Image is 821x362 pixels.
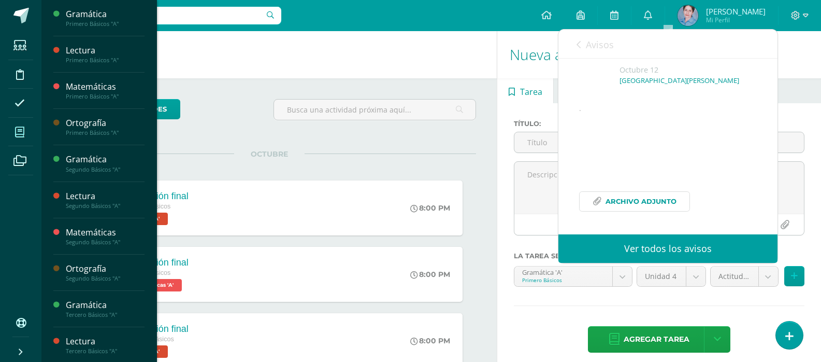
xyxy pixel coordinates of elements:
[522,267,604,276] div: Gramática 'A'
[520,79,542,104] span: Tarea
[66,117,145,129] div: Ortografía
[554,78,618,103] a: Examen
[66,336,145,355] a: LecturaTercero Básicos "A"
[234,149,305,159] span: OCTUBRE
[620,65,757,75] div: Octubre 12
[522,276,604,284] div: Primero Básicos
[66,57,145,64] div: Primero Básicos "A"
[66,227,145,239] div: Matemáticas
[66,166,145,173] div: Segundo Básicos "A"
[410,270,450,279] div: 8:00 PM
[497,78,553,103] a: Tarea
[606,192,676,211] span: Archivo Adjunto
[66,8,145,20] div: Gramática
[706,6,766,17] span: [PERSON_NAME]
[514,132,679,152] input: Título
[66,129,145,136] div: Primero Básicos "A"
[66,311,145,318] div: Tercero Básicos "A"
[579,102,757,224] div: .
[711,267,778,286] a: Actitudes (10.0%)
[510,31,809,78] h1: Nueva actividad
[66,81,145,100] a: MatemáticasPrimero Básicos "A"
[706,16,766,24] span: Mi Perfil
[274,100,476,120] input: Busca una actividad próxima aquí...
[54,31,484,78] h1: Actividades
[66,299,145,318] a: GramáticaTercero Básicos "A"
[66,263,145,282] a: OrtografíaSegundo Básicos "A"
[637,267,705,286] a: Unidad 4
[66,299,145,311] div: Gramática
[624,327,689,352] span: Agregar tarea
[410,336,450,345] div: 8:00 PM
[514,120,680,128] label: Título:
[645,267,678,286] span: Unidad 4
[66,81,145,93] div: Matemáticas
[579,191,690,212] a: Archivo Adjunto
[66,8,145,27] a: GramáticaPrimero Básicos "A"
[558,234,777,263] a: Ver todos los avisos
[620,76,739,85] p: [GEOGRAPHIC_DATA][PERSON_NAME]
[66,227,145,246] a: MatemáticasSegundo Básicos "A"
[66,154,145,165] div: Gramática
[66,263,145,275] div: Ortografía
[410,203,450,213] div: 8:00 PM
[66,20,145,27] div: Primero Básicos "A"
[514,267,632,286] a: Gramática 'A'Primero Básicos
[66,117,145,136] a: OrtografíaPrimero Básicos "A"
[48,7,281,24] input: Busca un usuario...
[586,38,614,51] span: Avisos
[66,190,145,210] a: LecturaSegundo Básicos "A"
[66,202,145,210] div: Segundo Básicos "A"
[66,45,145,57] div: Lectura
[718,267,751,286] span: Actitudes (10.0%)
[66,93,145,100] div: Primero Básicos "A"
[514,252,804,260] label: La tarea se asignará a:
[66,190,145,202] div: Lectura
[678,5,698,26] img: f7548f7f17067687f030f24d0d01e9c5.png
[66,336,145,347] div: Lectura
[66,239,145,246] div: Segundo Básicos "A"
[66,275,145,282] div: Segundo Básicos "A"
[66,347,145,355] div: Tercero Básicos "A"
[66,45,145,64] a: LecturaPrimero Básicos "A"
[66,154,145,173] a: GramáticaSegundo Básicos "A"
